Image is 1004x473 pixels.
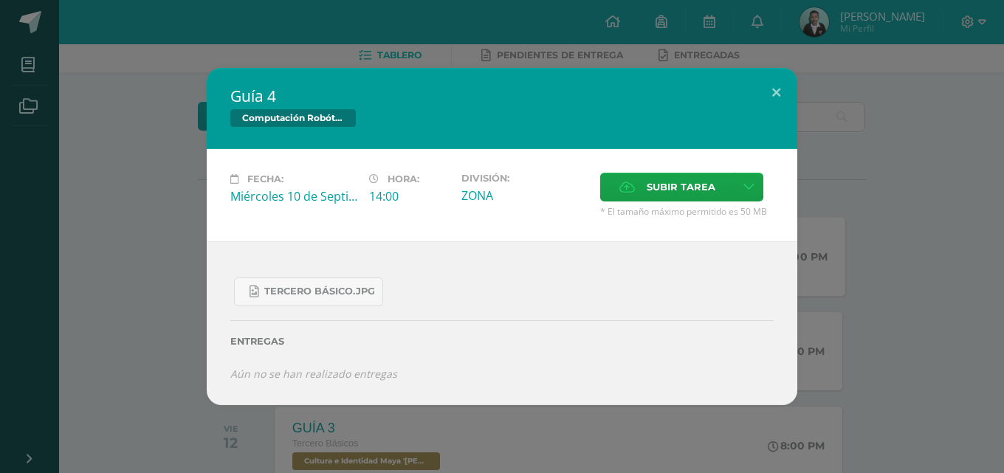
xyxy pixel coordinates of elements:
[234,277,383,306] a: Tercero Básico.jpg
[230,86,774,106] h2: Guía 4
[461,187,588,204] div: ZONA
[230,188,357,204] div: Miércoles 10 de Septiembre
[264,286,375,297] span: Tercero Básico.jpg
[461,173,588,184] label: División:
[230,336,774,347] label: Entregas
[388,173,419,184] span: Hora:
[600,205,774,218] span: * El tamaño máximo permitido es 50 MB
[755,68,797,118] button: Close (Esc)
[369,188,450,204] div: 14:00
[647,173,715,201] span: Subir tarea
[247,173,283,184] span: Fecha:
[230,367,397,381] i: Aún no se han realizado entregas
[230,109,356,127] span: Computación Robótica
